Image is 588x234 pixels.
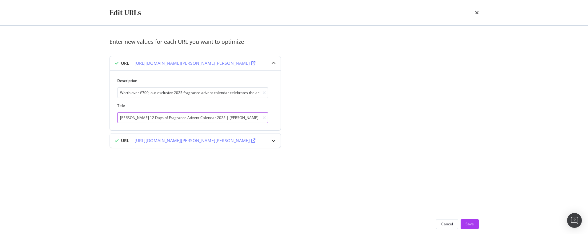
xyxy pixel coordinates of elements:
label: Description [117,78,268,83]
div: Enter new values for each URL you want to optimize [110,38,479,46]
div: Save [466,221,474,227]
div: Cancel [441,221,453,227]
div: [URL][DOMAIN_NAME][PERSON_NAME][PERSON_NAME] [134,138,250,144]
div: times [475,7,479,18]
a: [URL][DOMAIN_NAME][PERSON_NAME][PERSON_NAME] [134,60,255,66]
div: URL [121,138,129,144]
div: [URL][DOMAIN_NAME][PERSON_NAME][PERSON_NAME] [134,60,250,66]
button: Save [461,219,479,229]
a: [URL][DOMAIN_NAME][PERSON_NAME][PERSON_NAME] [134,138,255,144]
label: Title [117,103,268,108]
div: Open Intercom Messenger [567,213,582,228]
div: Edit URLs [110,7,141,18]
button: Cancel [436,219,458,229]
div: URL [121,60,129,66]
